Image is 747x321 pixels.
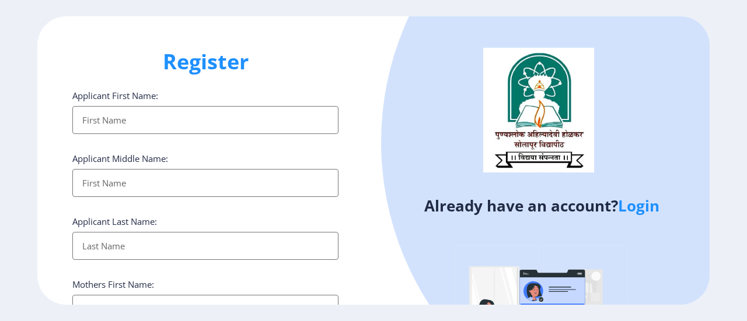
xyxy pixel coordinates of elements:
[72,106,338,134] input: First Name
[72,216,157,227] label: Applicant Last Name:
[72,169,338,197] input: First Name
[72,232,338,260] input: Last Name
[72,278,154,290] label: Mothers First Name:
[72,48,338,76] h1: Register
[72,90,158,101] label: Applicant First Name:
[382,196,701,215] h4: Already have an account?
[72,153,168,164] label: Applicant Middle Name:
[483,48,594,172] img: logo
[618,195,659,216] a: Login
